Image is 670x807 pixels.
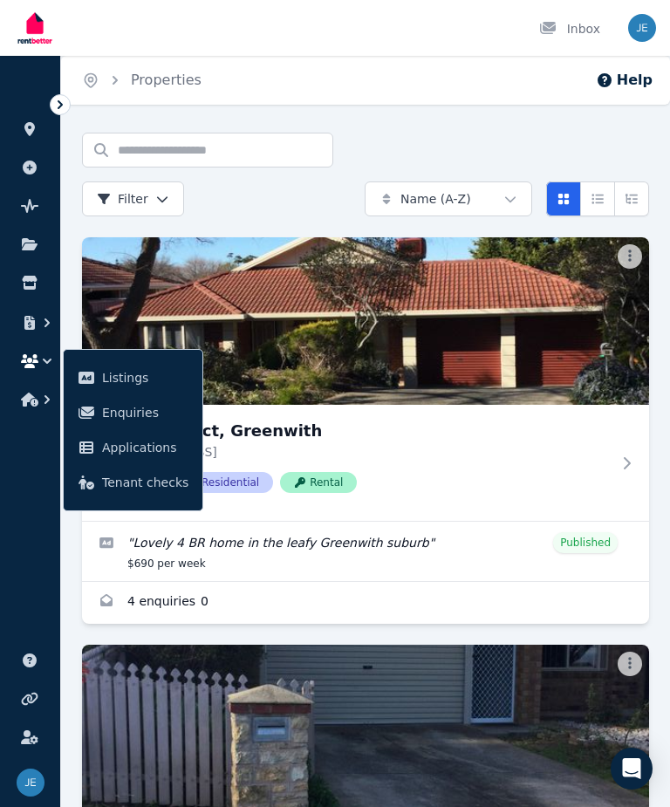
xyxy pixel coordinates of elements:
[618,652,642,676] button: More options
[614,181,649,216] button: Expanded list view
[618,244,642,269] button: More options
[102,437,188,458] span: Applications
[82,181,184,216] button: Filter
[71,465,195,500] a: Tenant checks
[71,395,195,430] a: Enquiries
[96,419,611,443] h3: 20 Silcock Cct, Greenwith
[61,56,222,105] nav: Breadcrumb
[280,472,357,493] span: Rental
[131,72,202,88] a: Properties
[14,6,56,50] img: RentBetter
[611,748,653,790] div: Open Intercom Messenger
[97,190,148,208] span: Filter
[82,522,649,581] a: Edit listing: Lovely 4 BR home in the leafy Greenwith suburb
[580,181,615,216] button: Compact list view
[172,472,273,493] span: Residential
[71,360,195,395] a: Listings
[546,181,649,216] div: View options
[400,190,471,208] span: Name (A-Z)
[102,472,188,493] span: Tenant checks
[539,20,600,38] div: Inbox
[102,402,188,423] span: Enquiries
[96,443,611,461] p: [STREET_ADDRESS]
[102,367,188,388] span: Listings
[365,181,532,216] button: Name (A-Z)
[596,70,653,91] button: Help
[82,237,649,405] img: 20 Silcock Cct, Greenwith
[17,769,44,797] img: Joe Egyud
[82,237,649,521] a: 20 Silcock Cct, Greenwith20 Silcock Cct, Greenwith[STREET_ADDRESS]PID 399195ResidentialRental
[546,181,581,216] button: Card view
[628,14,656,42] img: Joe Egyud
[82,582,649,624] a: Enquiries for 20 Silcock Cct, Greenwith
[71,430,195,465] a: Applications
